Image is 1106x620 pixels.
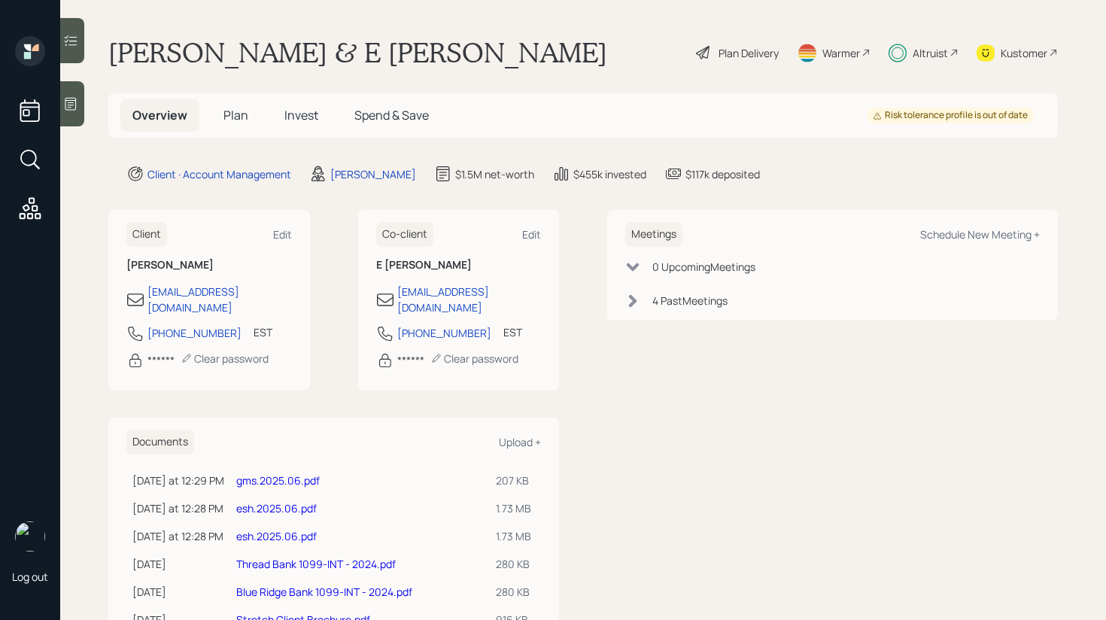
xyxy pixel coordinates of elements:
[455,166,534,182] div: $1.5M net-worth
[496,473,535,488] div: 207 KB
[126,430,194,454] h6: Documents
[223,107,248,123] span: Plan
[376,222,433,247] h6: Co-client
[126,259,292,272] h6: [PERSON_NAME]
[12,570,48,584] div: Log out
[330,166,416,182] div: [PERSON_NAME]
[397,325,491,341] div: [PHONE_NUMBER]
[236,501,317,515] a: esh.2025.06.pdf
[503,324,522,340] div: EST
[496,584,535,600] div: 280 KB
[397,284,542,315] div: [EMAIL_ADDRESS][DOMAIN_NAME]
[132,556,224,572] div: [DATE]
[284,107,318,123] span: Invest
[236,529,317,543] a: esh.2025.06.pdf
[873,109,1028,122] div: Risk tolerance profile is out of date
[132,107,187,123] span: Overview
[132,584,224,600] div: [DATE]
[685,166,760,182] div: $117k deposited
[652,259,755,275] div: 0 Upcoming Meeting s
[147,325,242,341] div: [PHONE_NUMBER]
[625,222,682,247] h6: Meetings
[913,45,948,61] div: Altruist
[822,45,860,61] div: Warmer
[236,557,396,571] a: Thread Bank 1099-INT - 2024.pdf
[126,222,167,247] h6: Client
[1001,45,1047,61] div: Kustomer
[181,351,269,366] div: Clear password
[132,528,224,544] div: [DATE] at 12:28 PM
[496,528,535,544] div: 1.73 MB
[719,45,779,61] div: Plan Delivery
[354,107,429,123] span: Spend & Save
[108,36,607,69] h1: [PERSON_NAME] & E [PERSON_NAME]
[236,585,412,599] a: Blue Ridge Bank 1099-INT - 2024.pdf
[15,521,45,552] img: retirable_logo.png
[376,259,542,272] h6: E [PERSON_NAME]
[652,293,728,308] div: 4 Past Meeting s
[496,556,535,572] div: 280 KB
[236,473,320,488] a: gms.2025.06.pdf
[254,324,272,340] div: EST
[522,227,541,242] div: Edit
[430,351,518,366] div: Clear password
[147,166,291,182] div: Client · Account Management
[132,473,224,488] div: [DATE] at 12:29 PM
[499,435,541,449] div: Upload +
[132,500,224,516] div: [DATE] at 12:28 PM
[273,227,292,242] div: Edit
[573,166,646,182] div: $455k invested
[920,227,1040,242] div: Schedule New Meeting +
[496,500,535,516] div: 1.73 MB
[147,284,292,315] div: [EMAIL_ADDRESS][DOMAIN_NAME]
